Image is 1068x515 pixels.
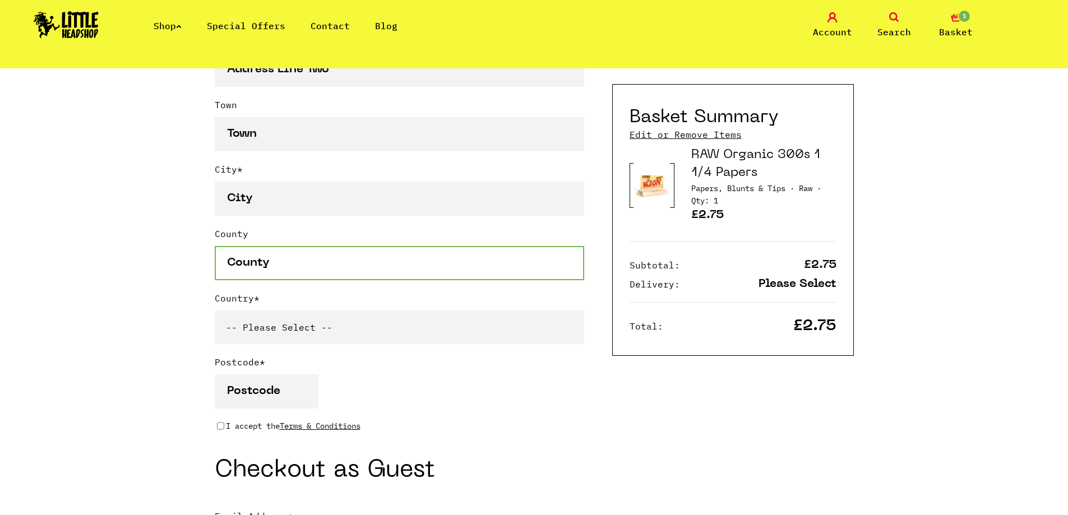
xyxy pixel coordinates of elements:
[813,25,852,39] span: Account
[691,196,718,206] span: Quantity
[804,259,836,271] p: £2.75
[691,183,794,193] span: Category
[215,117,584,151] input: Town
[877,25,911,39] span: Search
[215,163,584,182] label: City
[34,11,99,38] img: Little Head Shop Logo
[866,12,922,39] a: Search
[759,279,836,290] p: Please Select
[691,210,836,224] p: £2.75
[215,355,584,374] label: Postcode
[375,20,397,31] a: Blog
[630,319,663,333] p: Total:
[928,12,984,39] a: 1 Basket
[215,460,584,481] h2: Checkout as Guest
[634,163,670,208] img: Product
[207,20,285,31] a: Special Offers
[280,421,360,431] a: Terms & Conditions
[215,182,584,216] input: City
[691,149,820,179] a: RAW Organic 300s 1 1/4 Papers
[958,10,971,23] span: 1
[215,291,584,310] label: Country
[154,20,182,31] a: Shop
[311,20,350,31] a: Contact
[215,227,584,246] label: County
[630,128,742,141] a: Edit or Remove Items
[630,258,680,272] p: Subtotal:
[215,246,584,280] input: County
[226,420,360,432] p: I accept the
[799,183,821,193] span: Brand
[215,98,584,117] label: Town
[939,25,973,39] span: Basket
[630,277,680,291] p: Delivery:
[215,374,318,409] input: Postcode
[793,321,836,332] p: £2.75
[215,53,584,87] input: Address Line Two
[630,107,779,128] h2: Basket Summary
